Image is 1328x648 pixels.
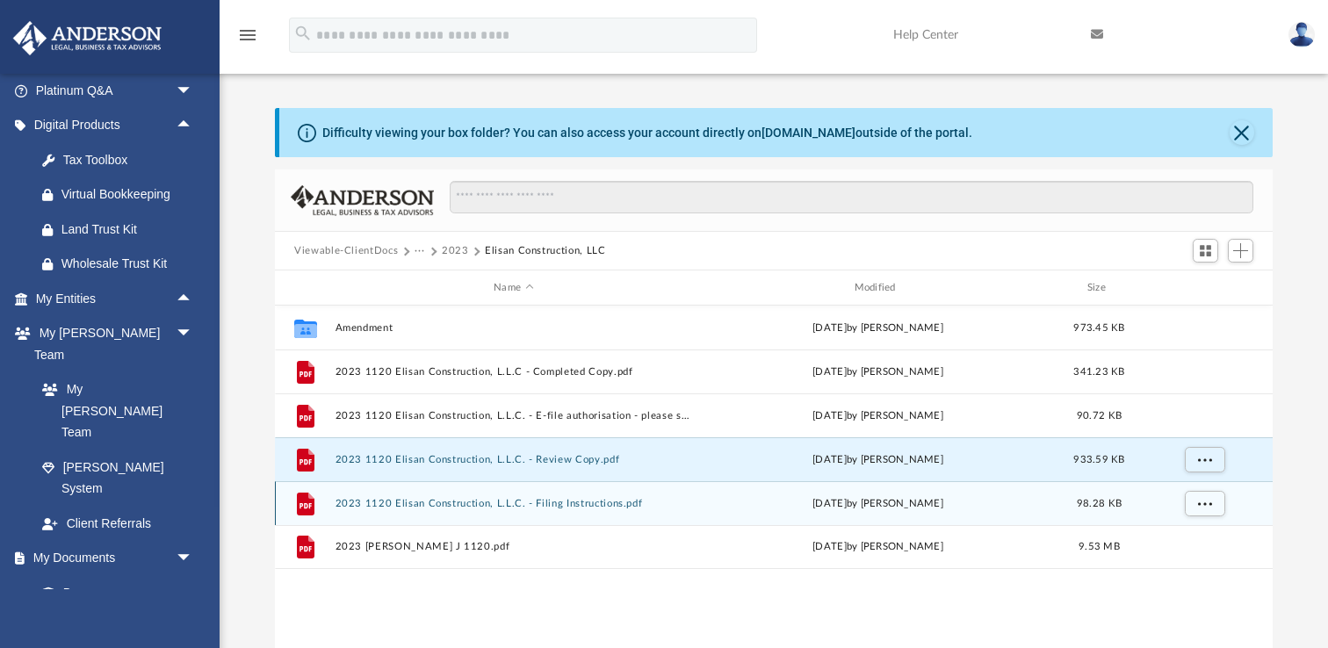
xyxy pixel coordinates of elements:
button: Add [1228,239,1254,263]
a: Client Referrals [25,506,211,541]
button: Switch to Grid View [1193,239,1219,263]
div: by [PERSON_NAME] [700,408,1057,424]
img: Anderson Advisors Platinum Portal [8,21,167,55]
span: arrow_drop_down [176,541,211,577]
a: menu [237,33,258,46]
button: More options [1185,491,1225,517]
span: 341.23 KB [1073,367,1124,377]
div: Tax Toolbox [61,149,198,171]
span: arrow_drop_down [176,73,211,109]
button: 2023 1120 Elisan Construction, L.L.C - Completed Copy.pdf [336,366,692,378]
div: Wholesale Trust Kit [61,253,198,275]
a: Virtual Bookkeeping [25,177,220,212]
a: Digital Productsarrow_drop_up [12,108,220,143]
div: id [1142,280,1265,296]
span: [DATE] [812,411,847,421]
div: [DATE] by [PERSON_NAME] [700,320,1057,336]
a: [DOMAIN_NAME] [761,126,855,140]
button: Viewable-ClientDocs [294,243,398,259]
span: arrow_drop_up [176,281,211,317]
span: 973.45 KB [1073,323,1124,333]
div: id [283,280,327,296]
div: Land Trust Kit [61,219,198,241]
span: 933.59 KB [1073,455,1124,464]
a: My [PERSON_NAME] Teamarrow_drop_down [12,316,211,372]
a: My Entitiesarrow_drop_up [12,281,220,316]
span: 98.28 KB [1077,499,1122,508]
a: My Documentsarrow_drop_down [12,541,211,576]
img: User Pic [1288,22,1315,47]
span: arrow_drop_up [176,108,211,144]
button: 2023 1120 Elisan Construction, L.L.C. - Filing Instructions.pdf [336,498,692,509]
div: Name [335,280,692,296]
div: Modified [699,280,1057,296]
button: Elisan Construction, LLC [485,243,606,259]
div: Size [1065,280,1135,296]
span: [DATE] [812,499,847,508]
span: [DATE] [812,455,847,464]
a: Platinum Q&Aarrow_drop_down [12,73,220,108]
button: 2023 1120 Elisan Construction, L.L.C. - Review Copy.pdf [336,454,692,465]
a: Land Trust Kit [25,212,220,247]
div: Virtual Bookkeeping [61,184,198,205]
a: Box [25,575,202,610]
button: Amendment [336,322,692,334]
div: [DATE] by [PERSON_NAME] [700,364,1057,380]
i: menu [237,25,258,46]
button: More options [1185,447,1225,473]
button: ··· [415,243,426,259]
button: 2023 1120 Elisan Construction, L.L.C. - E-file authorisation - please sign.pdf [336,410,692,421]
div: Difficulty viewing your box folder? You can also access your account directly on outside of the p... [322,124,972,142]
button: 2023 [PERSON_NAME] J 1120.pdf [336,541,692,552]
button: 2023 [442,243,469,259]
a: Wholesale Trust Kit [25,247,220,282]
span: 9.53 MB [1079,542,1120,551]
span: arrow_drop_down [176,316,211,352]
button: Close [1230,120,1254,145]
input: Search files and folders [450,181,1253,214]
div: [DATE] by [PERSON_NAME] [700,539,1057,555]
div: by [PERSON_NAME] [700,452,1057,468]
span: 90.72 KB [1077,411,1122,421]
a: Tax Toolbox [25,142,220,177]
a: My [PERSON_NAME] Team [25,372,202,450]
a: [PERSON_NAME] System [25,450,211,506]
i: search [293,24,313,43]
div: by [PERSON_NAME] [700,496,1057,512]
